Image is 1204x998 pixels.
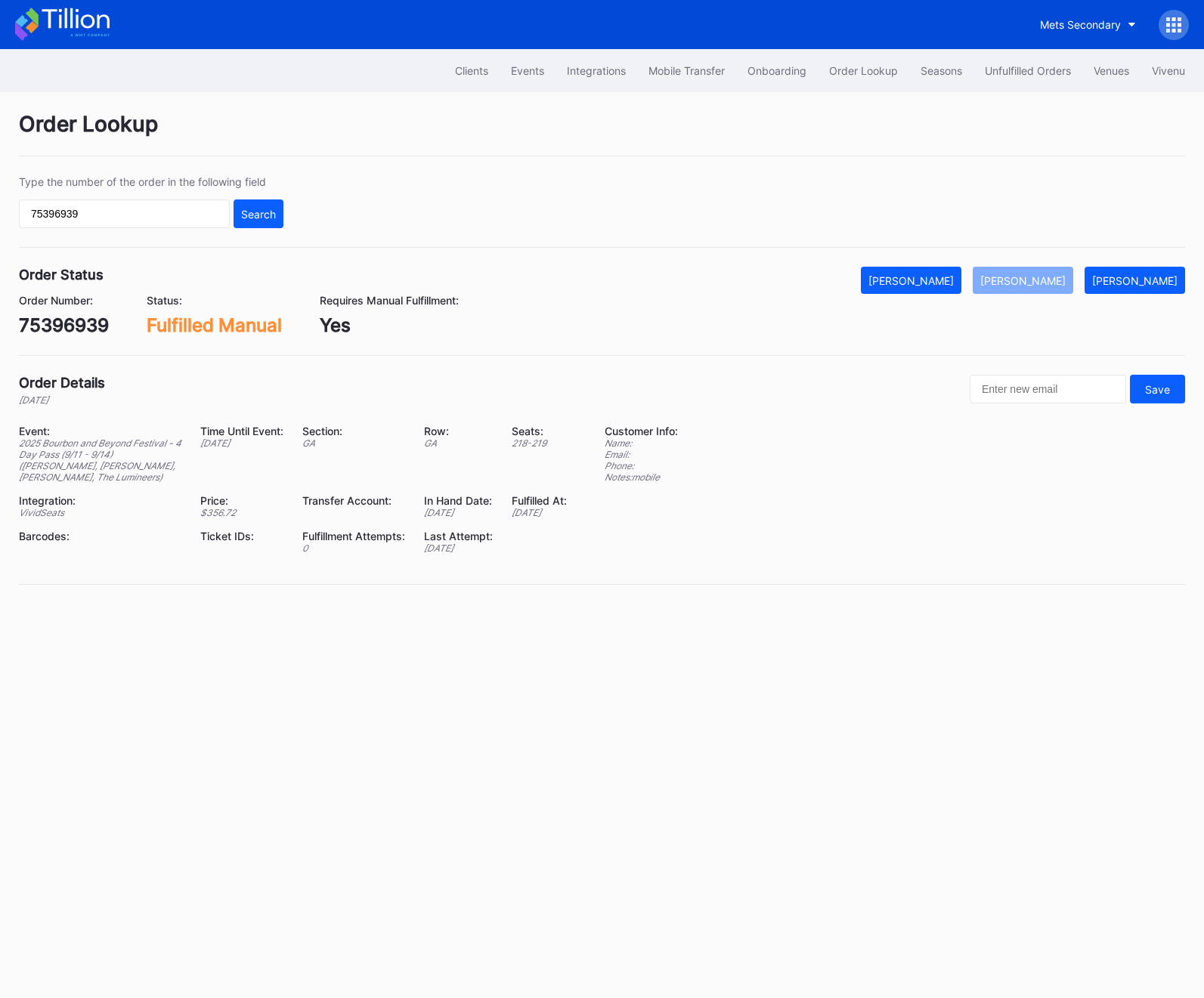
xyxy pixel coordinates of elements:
[500,57,556,85] button: Events
[302,425,405,437] div: Section:
[605,460,678,471] div: Phone:
[19,375,105,391] div: Order Details
[19,530,181,542] div: Barcodes:
[455,64,488,77] div: Clients
[19,294,109,307] div: Order Number:
[747,64,806,77] div: Onboarding
[19,394,105,406] div: [DATE]
[424,542,493,554] div: [DATE]
[1092,274,1178,287] div: [PERSON_NAME]
[829,64,898,77] div: Order Lookup
[1040,18,1121,31] div: Mets Secondary
[19,314,109,336] div: 75396939
[921,64,962,77] div: Seasons
[818,57,909,85] button: Order Lookup
[200,530,283,542] div: Ticket IDs:
[424,530,493,542] div: Last Attempt:
[567,64,626,77] div: Integrations
[234,199,283,228] button: Search
[980,274,1066,287] div: [PERSON_NAME]
[320,294,459,307] div: Requires Manual Fulfillment:
[1085,267,1185,294] button: [PERSON_NAME]
[973,57,1082,85] button: Unfulfilled Orders
[1141,57,1196,85] button: Vivenu
[424,494,493,507] div: In Hand Date:
[605,437,678,449] div: Name:
[302,542,405,554] div: 0
[512,425,567,437] div: Seats:
[1152,64,1185,77] div: Vivenu
[1130,375,1185,403] button: Save
[1145,383,1170,396] div: Save
[19,494,181,507] div: Integration:
[19,437,181,483] div: 2025 Bourbon and Beyond Festival - 4 Day Pass (9/11 - 9/14) ([PERSON_NAME], [PERSON_NAME], [PERSO...
[19,425,181,437] div: Event:
[424,425,493,437] div: Row:
[973,267,1073,294] button: [PERSON_NAME]
[511,64,544,77] div: Events
[424,437,493,449] div: GA
[147,294,282,307] div: Status:
[605,425,678,437] div: Customer Info:
[424,507,493,518] div: [DATE]
[200,507,283,518] div: $ 356.72
[512,437,567,449] div: 218 - 219
[19,267,104,283] div: Order Status
[19,199,230,228] input: GT59662
[605,471,678,483] div: Notes: mobile
[1082,57,1141,85] button: Venues
[320,314,459,336] div: Yes
[512,507,567,518] div: [DATE]
[736,57,818,85] button: Onboarding
[648,64,725,77] div: Mobile Transfer
[909,57,973,85] button: Seasons
[444,57,500,85] button: Clients
[241,208,276,221] div: Search
[200,425,283,437] div: Time Until Event:
[147,314,282,336] div: Fulfilled Manual
[19,175,283,188] div: Type the number of the order in the following field
[200,494,283,507] div: Price:
[556,57,637,85] button: Integrations
[19,507,181,518] div: VividSeats
[302,494,405,507] div: Transfer Account:
[605,449,678,460] div: Email:
[512,494,567,507] div: Fulfilled At:
[302,437,405,449] div: GA
[19,111,1185,156] div: Order Lookup
[200,437,283,449] div: [DATE]
[970,375,1126,403] input: Enter new email
[302,530,405,542] div: Fulfillment Attempts:
[861,267,961,294] button: [PERSON_NAME]
[985,64,1071,77] div: Unfulfilled Orders
[868,274,954,287] div: [PERSON_NAME]
[1094,64,1129,77] div: Venues
[1029,11,1147,39] button: Mets Secondary
[637,57,736,85] button: Mobile Transfer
